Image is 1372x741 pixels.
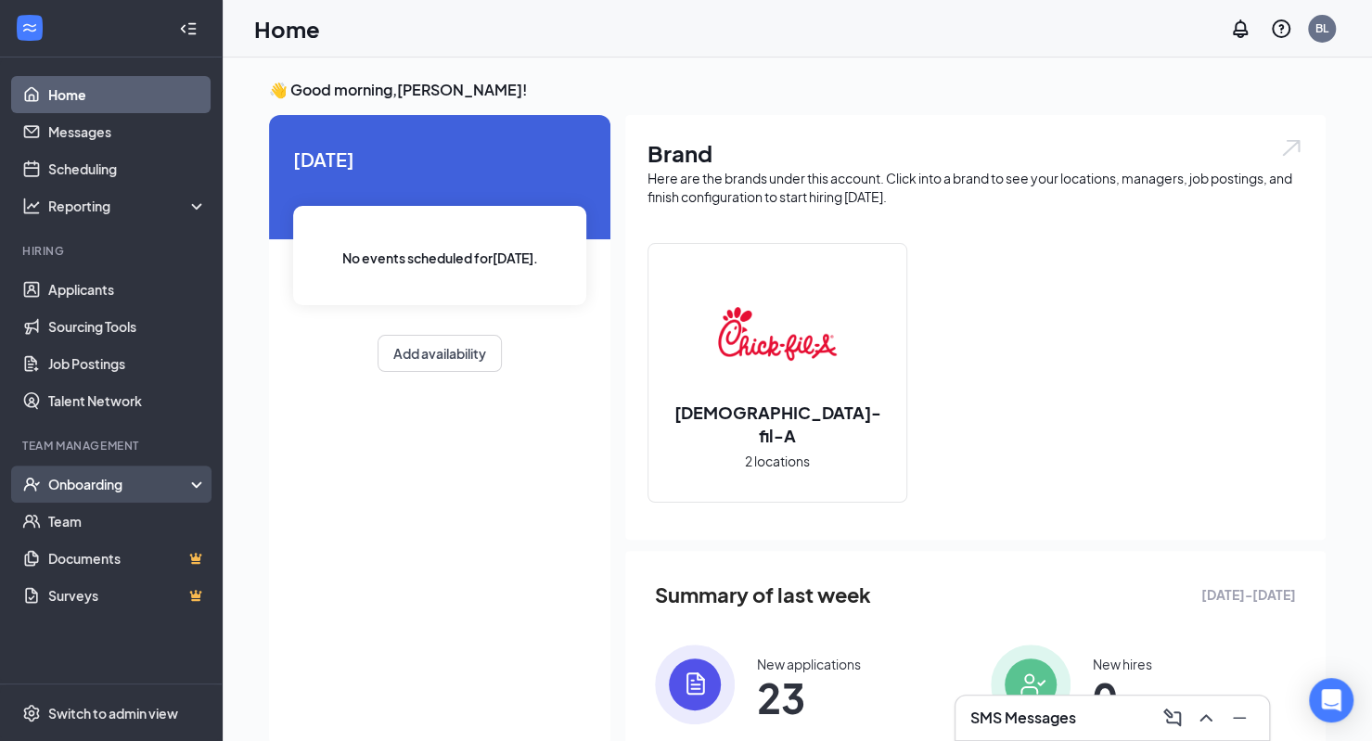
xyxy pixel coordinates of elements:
div: Open Intercom Messenger [1309,678,1353,722]
span: [DATE] [293,145,586,173]
a: DocumentsCrown [48,540,207,577]
button: ComposeMessage [1158,703,1187,733]
a: Messages [48,113,207,150]
div: Switch to admin view [48,704,178,722]
h3: 👋 Good morning, [PERSON_NAME] ! [269,80,1326,100]
div: Here are the brands under this account. Click into a brand to see your locations, managers, job p... [648,169,1303,206]
span: 23 [757,681,861,714]
img: open.6027fd2a22e1237b5b06.svg [1279,137,1303,159]
img: icon [991,645,1071,724]
a: Talent Network [48,382,207,419]
h1: Brand [648,137,1303,169]
button: Minimize [1225,703,1254,733]
svg: WorkstreamLogo [20,19,39,37]
div: Reporting [48,197,208,215]
h3: SMS Messages [970,708,1076,728]
div: Team Management [22,438,203,454]
h2: [DEMOGRAPHIC_DATA]-fil-A [648,401,906,447]
svg: UserCheck [22,475,41,493]
svg: Minimize [1228,707,1250,729]
svg: Notifications [1229,18,1251,40]
a: SurveysCrown [48,577,207,614]
img: icon [655,645,735,724]
span: 2 locations [745,451,810,471]
a: Team [48,503,207,540]
span: No events scheduled for [DATE] . [342,248,538,268]
div: New applications [757,655,861,673]
button: Add availability [378,335,502,372]
span: [DATE] - [DATE] [1201,584,1296,605]
div: Onboarding [48,475,191,493]
a: Applicants [48,271,207,308]
div: BL [1315,20,1328,36]
svg: Settings [22,704,41,722]
svg: Collapse [179,19,198,38]
svg: ComposeMessage [1161,707,1184,729]
span: 0 [1093,681,1152,714]
a: Home [48,76,207,113]
img: Chick-fil-A [718,275,837,393]
a: Job Postings [48,345,207,382]
svg: Analysis [22,197,41,215]
div: Hiring [22,243,203,259]
svg: QuestionInfo [1270,18,1292,40]
div: New hires [1093,655,1152,673]
h1: Home [254,13,320,45]
svg: ChevronUp [1195,707,1217,729]
button: ChevronUp [1191,703,1221,733]
a: Scheduling [48,150,207,187]
a: Sourcing Tools [48,308,207,345]
span: Summary of last week [655,579,871,611]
